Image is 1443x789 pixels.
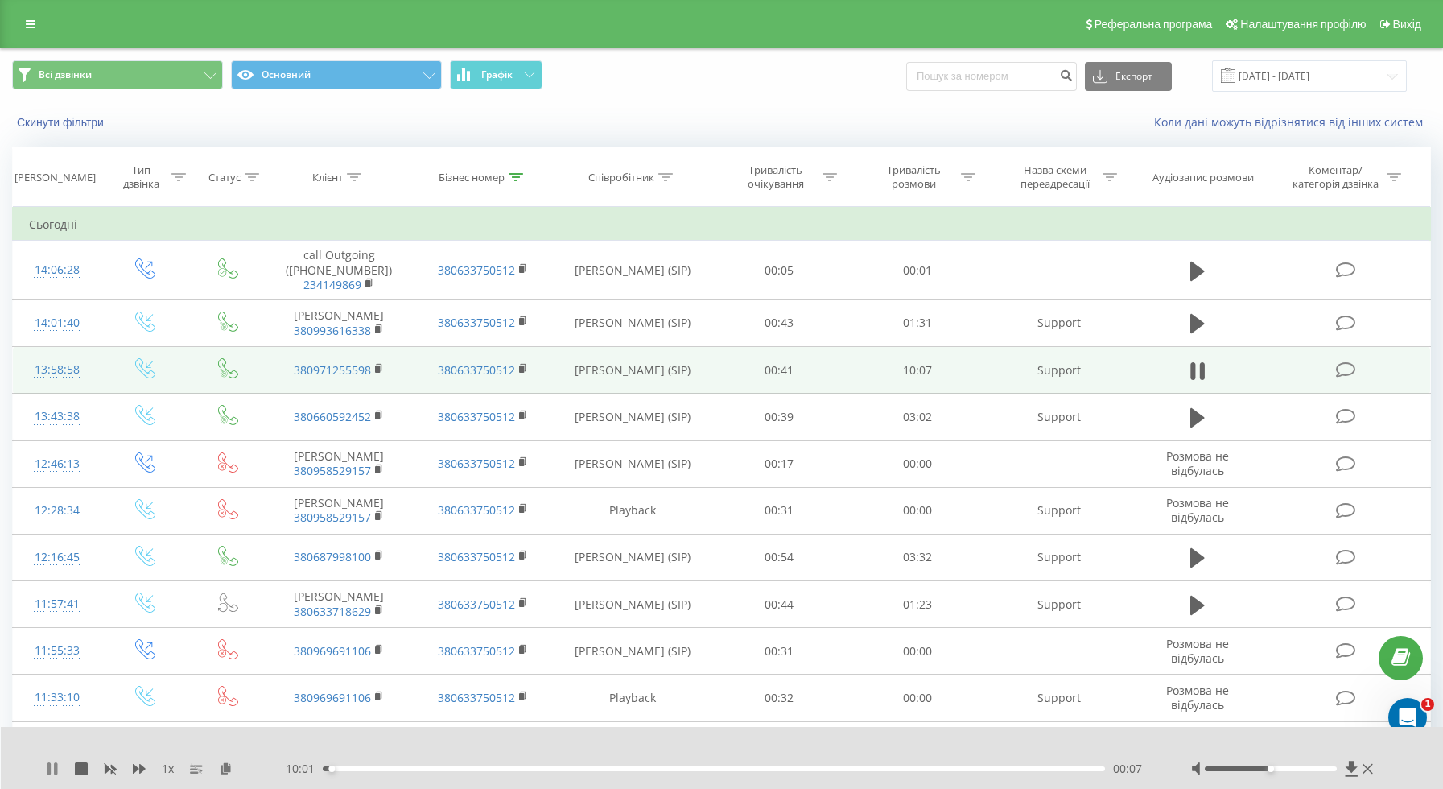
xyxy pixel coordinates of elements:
[162,761,174,777] span: 1 x
[555,675,711,721] td: Playback
[987,347,1131,394] td: Support
[438,362,515,378] a: 380633750512
[1421,698,1434,711] span: 1
[438,502,515,518] a: 380633750512
[13,209,1431,241] td: Сьогодні
[294,604,371,619] a: 380633718629
[1154,114,1431,130] a: Коли дані можуть відрізнятися вiд інших систем
[710,241,848,300] td: 00:05
[294,510,371,525] a: 380958529157
[294,323,371,338] a: 380993616338
[1166,495,1229,525] span: Розмова не відбулась
[438,262,515,278] a: 380633750512
[848,394,987,440] td: 03:02
[848,299,987,346] td: 01:31
[987,675,1131,721] td: Support
[1388,698,1427,737] iframe: Intercom live chat
[555,440,711,487] td: [PERSON_NAME] (SIP)
[438,597,515,612] a: 380633750512
[555,299,711,346] td: [PERSON_NAME] (SIP)
[710,675,848,721] td: 00:32
[987,534,1131,580] td: Support
[29,401,85,432] div: 13:43:38
[267,487,411,534] td: [PERSON_NAME]
[29,254,85,286] div: 14:06:28
[1012,163,1099,191] div: Назва схеми переадресації
[294,549,371,564] a: 380687998100
[312,171,343,184] div: Клієнт
[267,299,411,346] td: [PERSON_NAME]
[12,60,223,89] button: Всі дзвінки
[29,589,85,620] div: 11:57:41
[710,628,848,675] td: 00:31
[987,299,1131,346] td: Support
[848,440,987,487] td: 00:00
[267,581,411,628] td: [PERSON_NAME]
[294,362,371,378] a: 380971255598
[710,534,848,580] td: 00:54
[29,354,85,386] div: 13:58:58
[29,682,85,713] div: 11:33:10
[303,277,361,292] a: 234149869
[987,581,1131,628] td: Support
[555,394,711,440] td: [PERSON_NAME] (SIP)
[987,394,1131,440] td: Support
[555,241,711,300] td: [PERSON_NAME] (SIP)
[848,581,987,628] td: 01:23
[732,163,818,191] div: Тривалість очікування
[439,171,505,184] div: Бізнес номер
[294,409,371,424] a: 380660592452
[555,347,711,394] td: [PERSON_NAME] (SIP)
[29,448,85,480] div: 12:46:13
[848,675,987,721] td: 00:00
[871,163,957,191] div: Тривалість розмови
[438,456,515,471] a: 380633750512
[294,690,371,705] a: 380969691106
[231,60,442,89] button: Основний
[710,721,848,768] td: 00:41
[848,534,987,580] td: 03:32
[555,534,711,580] td: [PERSON_NAME] (SIP)
[267,241,411,300] td: call Outgoing ([PHONE_NUMBER])
[848,628,987,675] td: 00:00
[294,463,371,478] a: 380958529157
[987,721,1131,768] td: Support
[29,542,85,573] div: 12:16:45
[14,171,96,184] div: [PERSON_NAME]
[450,60,542,89] button: Графік
[1166,448,1229,478] span: Розмова не відбулась
[438,409,515,424] a: 380633750512
[29,495,85,527] div: 12:28:34
[1152,171,1254,184] div: Аудіозапис розмови
[438,549,515,564] a: 380633750512
[438,690,515,705] a: 380633750512
[208,171,241,184] div: Статус
[282,761,323,777] span: - 10:01
[710,581,848,628] td: 00:44
[1113,761,1142,777] span: 00:07
[710,487,848,534] td: 00:31
[848,487,987,534] td: 00:00
[710,394,848,440] td: 00:39
[1393,18,1421,31] span: Вихід
[848,241,987,300] td: 00:01
[1085,62,1172,91] button: Експорт
[1288,163,1383,191] div: Коментар/категорія дзвінка
[848,721,987,768] td: 01:08
[710,440,848,487] td: 00:17
[848,347,987,394] td: 10:07
[1166,683,1229,713] span: Розмова не відбулась
[710,347,848,394] td: 00:41
[555,721,711,768] td: [PERSON_NAME] (SIP)
[1095,18,1213,31] span: Реферальна програма
[1240,18,1366,31] span: Налаштування профілю
[328,766,335,772] div: Accessibility label
[438,643,515,659] a: 380633750512
[710,299,848,346] td: 00:43
[29,308,85,339] div: 14:01:40
[987,487,1131,534] td: Support
[12,115,112,130] button: Скинути фільтри
[555,628,711,675] td: [PERSON_NAME] (SIP)
[267,721,411,768] td: Lakomka
[39,68,92,81] span: Всі дзвінки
